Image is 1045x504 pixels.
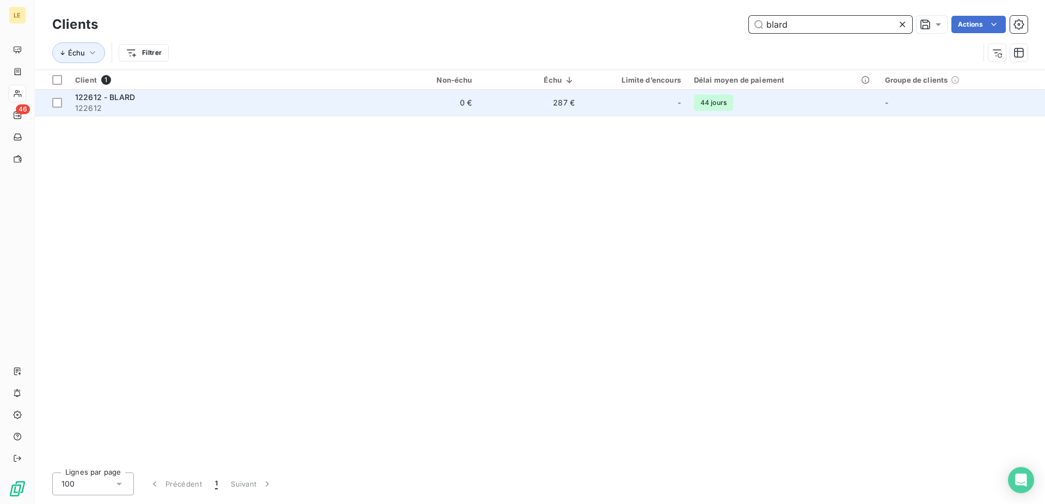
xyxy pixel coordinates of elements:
[694,76,872,84] div: Délai moyen de paiement
[694,95,733,111] span: 44 jours
[52,42,105,63] button: Échu
[678,97,681,108] span: -
[75,92,135,102] span: 122612 - BLARD
[62,478,75,489] span: 100
[885,76,948,84] span: Groupe de clients
[749,16,912,33] input: Rechercher
[101,75,111,85] span: 1
[9,7,26,24] div: LE
[208,472,224,495] button: 1
[588,76,681,84] div: Limite d’encours
[75,103,370,114] span: 122612
[479,90,581,116] td: 287 €
[9,480,26,497] img: Logo LeanPay
[224,472,279,495] button: Suivant
[16,104,30,114] span: 46
[75,76,97,84] span: Client
[119,44,169,61] button: Filtrer
[143,472,208,495] button: Précédent
[951,16,1006,33] button: Actions
[885,98,888,107] span: -
[485,76,575,84] div: Échu
[383,76,472,84] div: Non-échu
[376,90,478,116] td: 0 €
[215,478,218,489] span: 1
[1008,467,1034,493] div: Open Intercom Messenger
[68,48,85,57] span: Échu
[52,15,98,34] h3: Clients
